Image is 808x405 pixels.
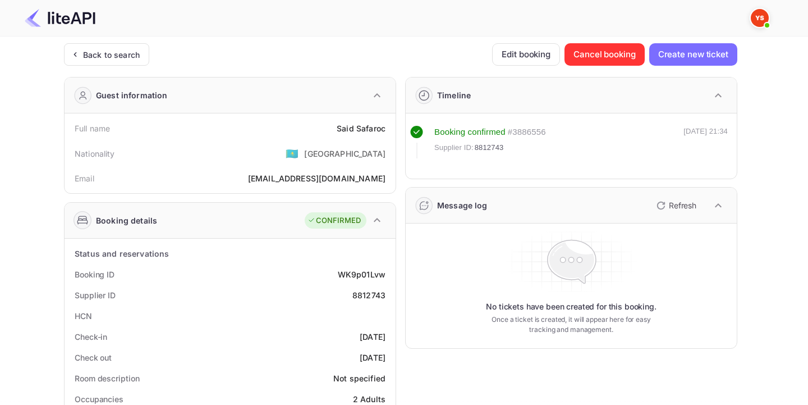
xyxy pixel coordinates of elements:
img: LiteAPI Logo [25,9,95,27]
div: Booking ID [75,269,114,280]
div: Supplier ID [75,289,116,301]
div: CONFIRMED [307,215,361,226]
span: 8812743 [475,142,504,153]
div: # 3886556 [508,126,546,139]
div: Back to search [83,49,140,61]
div: [DATE] 21:34 [683,126,728,158]
div: Not specified [333,372,385,384]
p: Once a ticket is created, it will appear here for easy tracking and management. [483,315,660,335]
div: HCN [75,310,92,322]
div: [DATE] [360,352,385,363]
div: WK9p01Lvw [338,269,385,280]
p: Refresh [669,199,696,211]
div: Timeline [437,89,471,101]
div: [DATE] [360,331,385,343]
div: Room description [75,372,139,384]
img: Yandex Support [751,9,769,27]
div: Full name [75,122,110,134]
div: [GEOGRAPHIC_DATA] [304,148,385,160]
button: Edit booking [492,43,560,66]
div: 2 Adults [353,393,385,405]
div: Check-in [75,331,107,343]
div: Email [75,172,94,184]
div: Message log [437,199,488,211]
div: Check out [75,352,112,363]
button: Create new ticket [649,43,737,66]
div: Nationality [75,148,115,160]
span: United States [286,143,299,163]
p: No tickets have been created for this booking. [486,301,656,312]
div: Booking confirmed [434,126,506,139]
div: Occupancies [75,393,123,405]
div: [EMAIL_ADDRESS][DOMAIN_NAME] [248,172,385,184]
div: Booking details [96,215,157,226]
div: Status and reservations [75,248,169,260]
div: Said Safaroc [337,122,385,134]
button: Refresh [650,197,701,215]
span: Supplier ID: [434,142,474,153]
div: Guest information [96,89,168,101]
button: Cancel booking [564,43,645,66]
div: 8812743 [352,289,385,301]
